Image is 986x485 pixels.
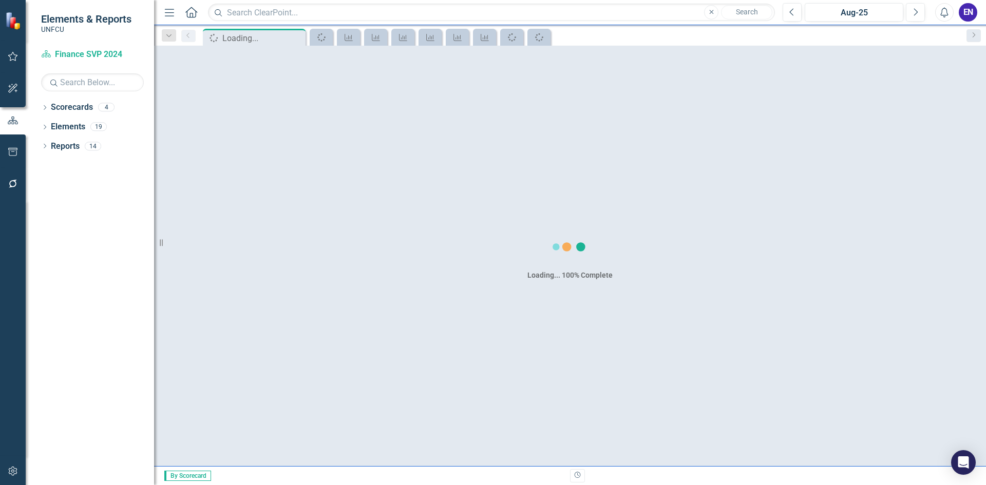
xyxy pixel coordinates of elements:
input: Search ClearPoint... [208,4,775,22]
div: Open Intercom Messenger [951,450,976,475]
button: Aug-25 [805,3,903,22]
span: By Scorecard [164,471,211,481]
span: Elements & Reports [41,13,131,25]
button: EN [959,3,977,22]
a: Scorecards [51,102,93,113]
a: Finance SVP 2024 [41,49,144,61]
img: ClearPoint Strategy [5,12,23,30]
div: Loading... 100% Complete [527,270,613,280]
button: Search [721,5,772,20]
a: Elements [51,121,85,133]
div: 14 [85,142,101,150]
div: 19 [90,123,107,131]
div: Aug-25 [808,7,900,19]
input: Search Below... [41,73,144,91]
div: Loading... [222,32,303,45]
small: UNFCU [41,25,131,33]
a: Reports [51,141,80,152]
div: 4 [98,103,115,112]
span: Search [736,8,758,16]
